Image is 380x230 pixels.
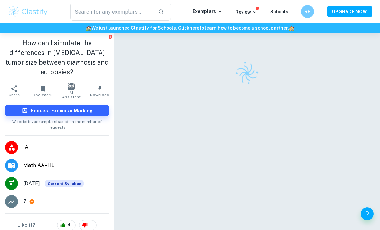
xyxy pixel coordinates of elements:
span: Bookmark [33,93,52,97]
p: Exemplars [193,8,223,15]
h6: Request Exemplar Marking [31,107,93,114]
img: AI Assistant [68,83,75,90]
span: IA [23,144,109,151]
span: Share [9,93,20,97]
h6: Like it? [17,221,35,229]
span: 🏫 [289,25,294,31]
span: Math AA - HL [23,162,109,169]
button: Report issue [108,34,113,39]
p: Review [235,8,257,15]
button: UPGRADE NOW [327,6,372,17]
span: We prioritize exemplars based on the number of requests [5,116,109,130]
span: 1 [86,222,95,228]
span: 🏫 [86,25,91,31]
div: This exemplar is based on the current syllabus. Feel free to refer to it for inspiration/ideas wh... [45,180,84,187]
p: 7 [23,198,26,205]
h6: We just launched Clastify for Schools. Click to learn how to become a school partner. [1,25,379,32]
span: Download [90,93,109,97]
span: 4 [64,222,74,228]
button: Help and Feedback [361,207,374,220]
span: [DATE] [23,180,40,187]
button: RH [301,5,314,18]
h6: RH [304,8,311,15]
button: Download [86,82,114,100]
button: Bookmark [29,82,57,100]
span: Current Syllabus [45,180,84,187]
span: AI Assistant [61,90,82,99]
img: Clastify logo [231,57,263,89]
button: Request Exemplar Marking [5,105,109,116]
button: AI Assistant [57,82,86,100]
a: Schools [270,9,288,14]
img: Clastify logo [8,5,49,18]
h1: How can I simulate the differences in [MEDICAL_DATA] tumor size between diagnosis and autopsies? [5,38,109,77]
input: Search for any exemplars... [70,3,153,21]
a: here [189,25,199,31]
